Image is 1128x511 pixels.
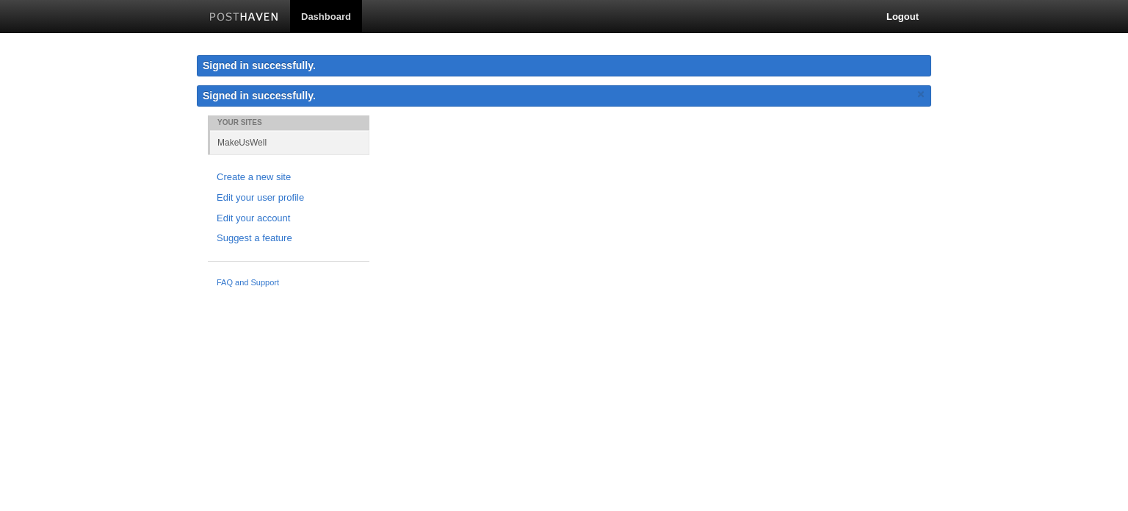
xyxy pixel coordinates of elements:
a: Create a new site [217,170,361,185]
a: Edit your user profile [217,190,361,206]
a: Suggest a feature [217,231,361,246]
span: Signed in successfully. [203,90,316,101]
div: Signed in successfully. [197,55,931,76]
a: × [914,85,928,104]
a: MakeUsWell [210,130,369,154]
a: FAQ and Support [217,276,361,290]
img: Posthaven-bar [209,12,279,24]
a: Edit your account [217,211,361,226]
li: Your Sites [208,115,369,130]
